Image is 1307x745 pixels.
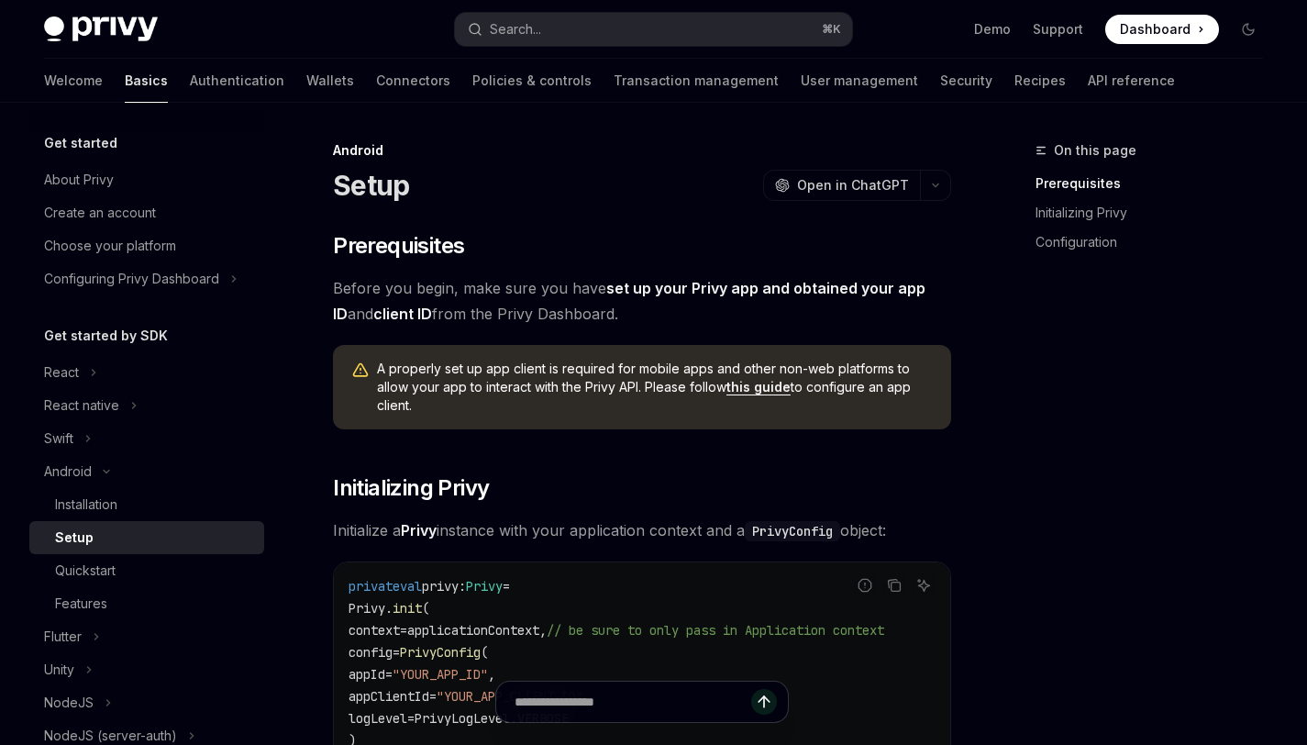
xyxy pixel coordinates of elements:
input: Ask a question... [515,682,751,722]
span: init [393,600,422,617]
a: Setup [29,521,264,554]
span: val [400,578,422,595]
a: Prerequisites [1036,169,1278,198]
button: Toggle React section [29,356,264,389]
a: Create an account [29,196,264,229]
span: Privy [466,578,503,595]
a: Initializing Privy [1036,198,1278,228]
strong: Privy [401,521,437,539]
a: Quickstart [29,554,264,587]
button: Toggle NodeJS section [29,686,264,719]
span: , [488,666,495,683]
span: "YOUR_APP_ID" [393,666,488,683]
a: User management [801,59,918,103]
a: client ID [373,305,432,324]
span: = [393,644,400,661]
button: Toggle Android section [29,455,264,488]
div: NodeJS [44,692,94,714]
svg: Warning [351,361,370,380]
div: About Privy [44,169,114,191]
a: Security [940,59,992,103]
button: Report incorrect code [853,573,877,597]
a: Dashboard [1105,15,1219,44]
a: Choose your platform [29,229,264,262]
a: Policies & controls [472,59,592,103]
span: Prerequisites [333,231,464,261]
span: PrivyConfig [400,644,481,661]
span: = [400,622,407,639]
button: Toggle React native section [29,389,264,422]
span: // be sure to only pass in Application context [547,622,884,639]
a: Installation [29,488,264,521]
a: Demo [974,20,1011,39]
div: Quickstart [55,560,116,582]
span: private [349,578,400,595]
span: Open in ChatGPT [797,176,909,195]
button: Send message [751,689,777,715]
button: Open search [455,13,851,46]
a: Basics [125,59,168,103]
div: Android [333,141,951,160]
span: Privy. [349,600,393,617]
span: privy: [422,578,466,595]
span: ( [481,644,488,661]
button: Toggle Configuring Privy Dashboard section [29,262,264,295]
a: Wallets [306,59,354,103]
h1: Setup [333,169,409,202]
div: Flutter [44,626,82,648]
a: Configuration [1036,228,1278,257]
a: this guide [726,379,791,395]
div: Unity [44,659,74,681]
a: Connectors [376,59,450,103]
span: Initializing Privy [333,473,489,503]
button: Copy the contents from the code block [882,573,906,597]
span: appId [349,666,385,683]
span: Dashboard [1120,20,1191,39]
div: React [44,361,79,384]
div: Installation [55,494,117,516]
div: Swift [44,428,73,450]
span: context [349,622,400,639]
a: Authentication [190,59,284,103]
span: = [385,666,393,683]
span: A properly set up app client is required for mobile apps and other non-web platforms to allow you... [377,360,933,415]
button: Toggle Flutter section [29,620,264,653]
div: Setup [55,527,94,549]
div: Android [44,461,92,483]
a: Transaction management [614,59,779,103]
div: Create an account [44,202,156,224]
a: About Privy [29,163,264,196]
span: ( [422,600,429,617]
img: dark logo [44,17,158,42]
button: Toggle Swift section [29,422,264,455]
a: Features [29,587,264,620]
h5: Get started [44,132,117,154]
span: On this page [1054,139,1136,161]
button: Toggle Unity section [29,653,264,686]
div: Search... [490,18,541,40]
span: config [349,644,393,661]
a: Recipes [1014,59,1066,103]
span: Initialize a instance with your application context and a object: [333,517,951,543]
span: = [503,578,510,595]
a: set up your Privy app and obtained your app ID [333,279,925,324]
code: PrivyConfig [745,521,840,541]
div: Features [55,593,107,615]
a: Welcome [44,59,103,103]
span: applicationContext, [407,622,547,639]
button: Ask AI [912,573,936,597]
div: Choose your platform [44,235,176,257]
a: Support [1033,20,1083,39]
div: Configuring Privy Dashboard [44,268,219,290]
button: Toggle dark mode [1234,15,1263,44]
span: ⌘ K [822,22,841,37]
a: API reference [1088,59,1175,103]
h5: Get started by SDK [44,325,168,347]
div: React native [44,395,119,417]
button: Open in ChatGPT [763,170,920,201]
span: Before you begin, make sure you have and from the Privy Dashboard. [333,275,951,327]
